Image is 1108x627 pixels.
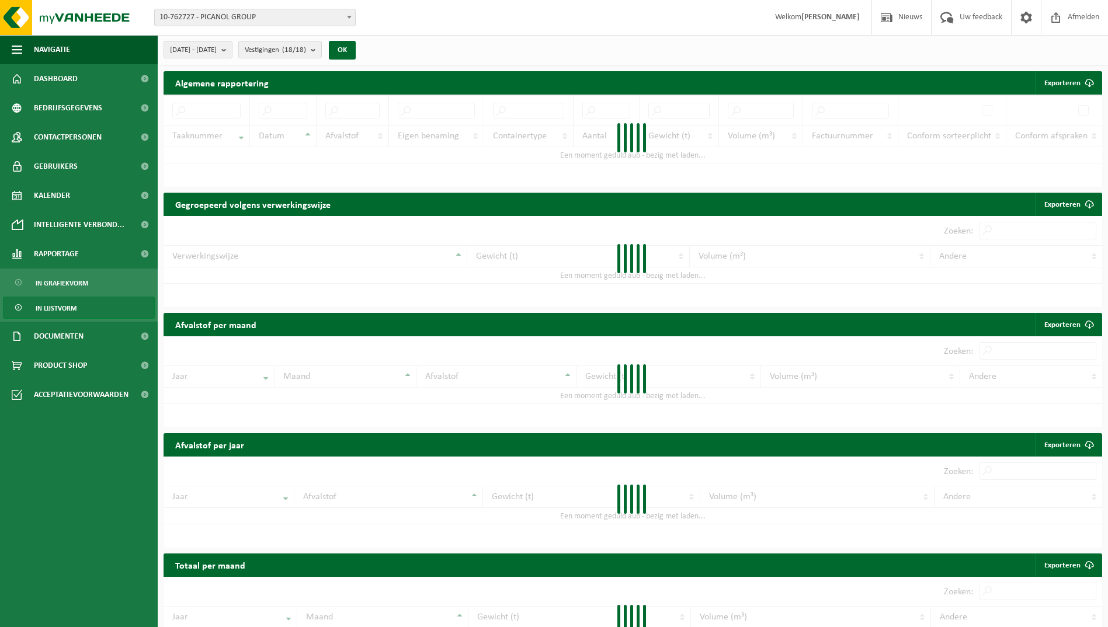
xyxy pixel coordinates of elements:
[34,93,102,123] span: Bedrijfsgegevens
[36,297,77,319] span: In lijstvorm
[164,71,280,95] h2: Algemene rapportering
[1035,313,1101,336] a: Exporteren
[1035,553,1101,577] a: Exporteren
[164,193,342,215] h2: Gegroepeerd volgens verwerkingswijze
[245,41,306,59] span: Vestigingen
[164,553,257,576] h2: Totaal per maand
[1035,193,1101,216] a: Exporteren
[34,152,78,181] span: Gebruikers
[801,13,860,22] strong: [PERSON_NAME]
[34,64,78,93] span: Dashboard
[154,9,356,26] span: 10-762727 - PICANOL GROUP
[282,46,306,54] count: (18/18)
[34,380,128,409] span: Acceptatievoorwaarden
[1035,433,1101,457] a: Exporteren
[34,123,102,152] span: Contactpersonen
[164,41,232,58] button: [DATE] - [DATE]
[34,351,87,380] span: Product Shop
[3,297,155,319] a: In lijstvorm
[34,322,84,351] span: Documenten
[164,313,268,336] h2: Afvalstof per maand
[34,210,124,239] span: Intelligente verbond...
[164,433,256,456] h2: Afvalstof per jaar
[329,41,356,60] button: OK
[34,239,79,269] span: Rapportage
[34,35,70,64] span: Navigatie
[1035,71,1101,95] button: Exporteren
[34,181,70,210] span: Kalender
[238,41,322,58] button: Vestigingen(18/18)
[155,9,355,26] span: 10-762727 - PICANOL GROUP
[3,271,155,294] a: In grafiekvorm
[170,41,217,59] span: [DATE] - [DATE]
[36,272,88,294] span: In grafiekvorm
